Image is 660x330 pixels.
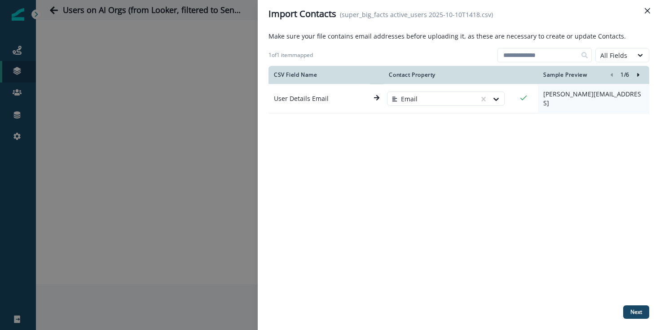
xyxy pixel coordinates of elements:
p: 1 of 1 item mapped [268,51,313,59]
p: Sample Preview [543,71,587,78]
button: Next [623,305,649,319]
button: Right-forward-icon [633,69,644,80]
div: All Fields [600,51,628,60]
p: Import Contacts [268,7,336,21]
p: [PERSON_NAME][EMAIL_ADDRESS] [543,90,644,108]
button: Close [640,4,655,18]
p: Next [630,309,642,315]
p: (super_big_facts active_users 2025-10-10T1418.csv) [340,10,493,19]
p: User Details Email [268,91,370,107]
button: left-icon [606,69,617,80]
div: CSV Field Name [274,71,365,78]
p: 1 / 6 [620,71,629,78]
p: Make sure your file contains email addresses before uploading it, as these are necessary to creat... [268,31,626,41]
p: Contact Property [389,71,436,78]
